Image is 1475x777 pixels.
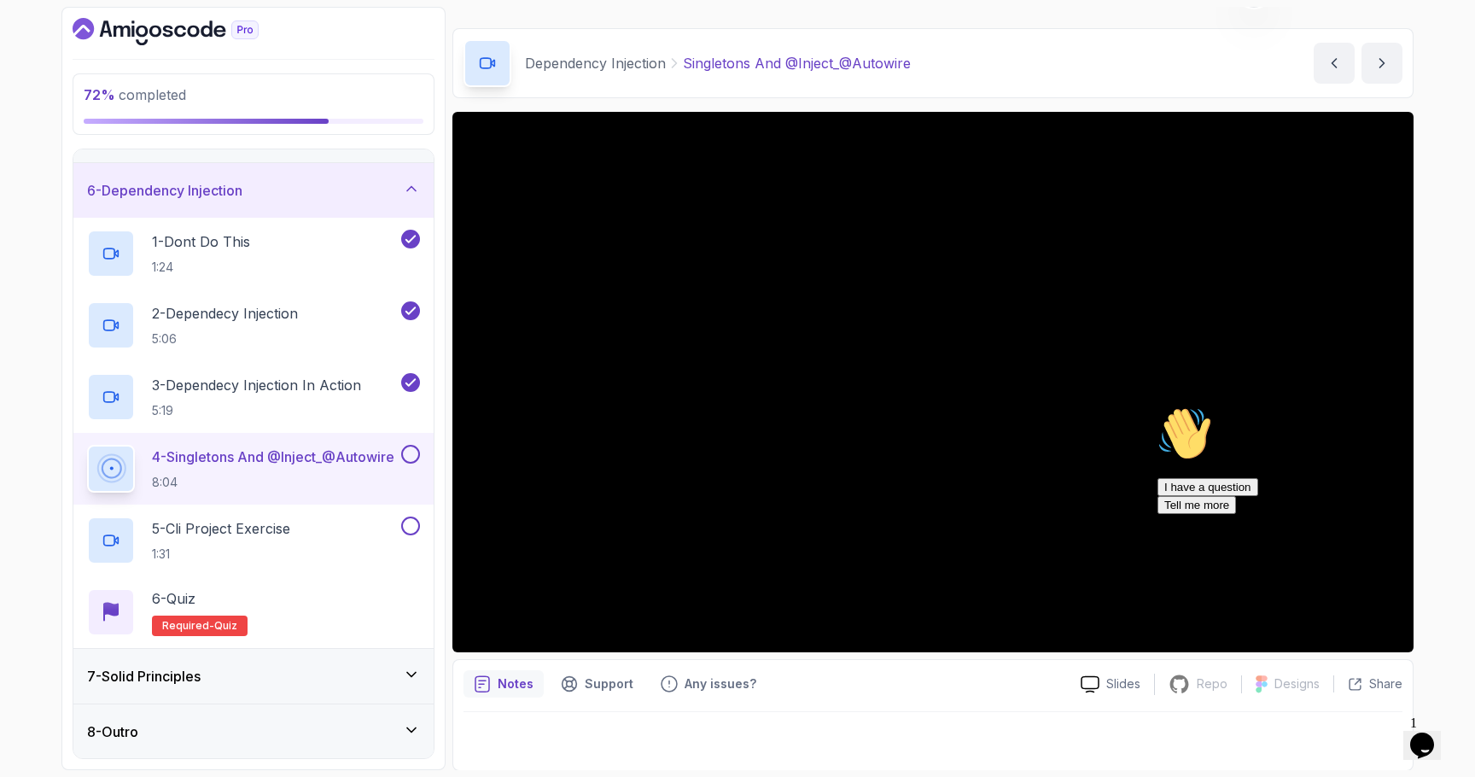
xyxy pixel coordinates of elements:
a: Slides [1067,675,1154,693]
p: Notes [498,675,533,692]
p: 6 - Quiz [152,588,195,609]
button: 8-Outro [73,704,434,759]
button: 7-Solid Principles [73,649,434,704]
h3: 7 - Solid Principles [87,666,201,686]
button: Support button [551,670,644,698]
p: 2 - Dependecy Injection [152,303,298,324]
button: notes button [463,670,544,698]
span: completed [84,86,186,103]
p: 1 - Dont Do This [152,231,250,252]
img: :wave: [7,7,61,61]
p: 1:31 [152,546,290,563]
span: Hi! How can we help? [7,51,169,64]
h3: 8 - Outro [87,721,138,742]
span: 72 % [84,86,115,103]
button: 6-QuizRequired-quiz [87,588,420,636]
button: Tell me more [7,96,85,114]
button: 2-Dependecy Injection5:06 [87,301,420,349]
iframe: chat widget [1151,400,1458,700]
span: quiz [214,619,237,633]
button: next content [1361,43,1402,84]
div: 👋Hi! How can we help?I have a questionTell me more [7,7,314,114]
p: Any issues? [685,675,756,692]
p: 5:19 [152,402,361,419]
button: 3-Dependecy Injection In Action5:19 [87,373,420,421]
p: 4 - Singletons And @Inject_@Autowire [152,447,394,467]
a: Dashboard [73,18,298,45]
p: Dependency Injection [525,53,666,73]
button: 5-Cli Project Exercise1:31 [87,517,420,564]
p: Support [585,675,633,692]
button: 1-Dont Do This1:24 [87,230,420,277]
button: 4-Singletons And @Inject_@Autowire8:04 [87,445,420,493]
button: previous content [1314,43,1355,84]
iframe: 4 - Singletons and @Inject_@Autowire [452,112,1414,652]
p: 8:04 [152,474,394,491]
span: Required- [162,619,214,633]
p: 5:06 [152,330,298,348]
p: 1:24 [152,259,250,276]
button: I have a question [7,79,108,96]
iframe: chat widget [1403,709,1458,760]
p: Singletons And @Inject_@Autowire [683,53,911,73]
p: Slides [1106,675,1140,692]
button: 6-Dependency Injection [73,163,434,218]
button: Feedback button [650,670,767,698]
h3: 6 - Dependency Injection [87,180,242,201]
p: 5 - Cli Project Exercise [152,518,290,539]
p: 3 - Dependecy Injection In Action [152,375,361,395]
